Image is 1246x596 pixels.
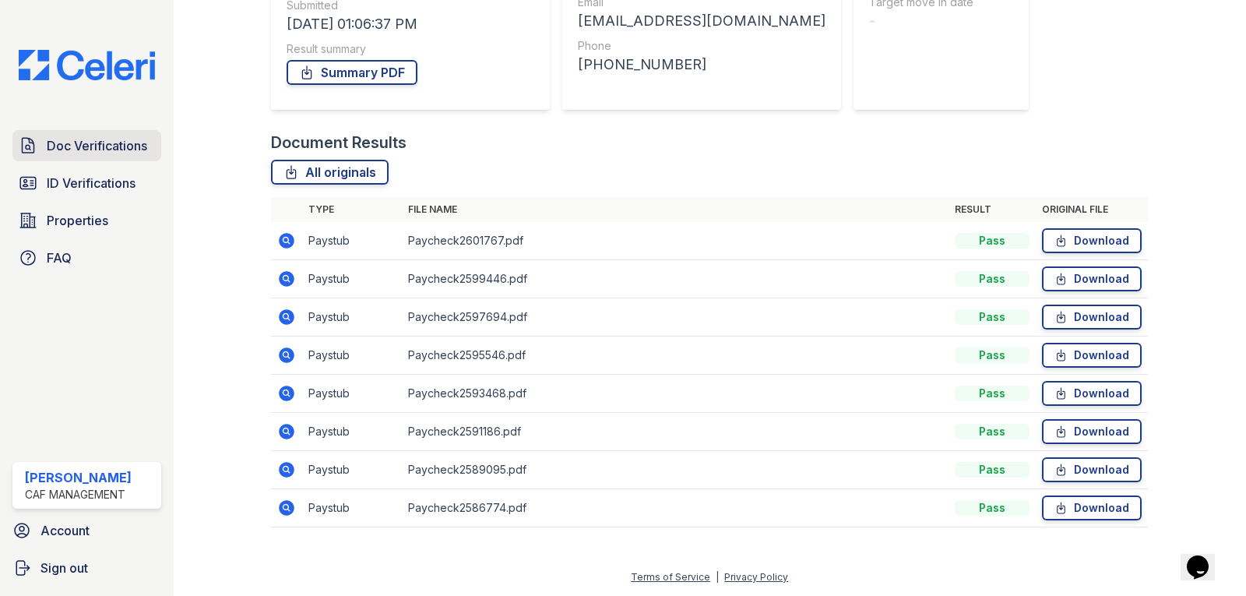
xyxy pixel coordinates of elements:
td: Paystub [302,222,402,260]
td: Paystub [302,375,402,413]
td: Paystub [302,337,402,375]
a: Download [1042,381,1142,406]
a: Terms of Service [631,571,710,583]
a: Download [1042,228,1142,253]
div: Pass [955,347,1030,363]
a: Doc Verifications [12,130,161,161]
a: Properties [12,205,161,236]
div: Pass [955,462,1030,478]
div: Document Results [271,132,407,153]
div: Pass [955,233,1030,249]
td: Paycheck2593468.pdf [402,375,949,413]
td: Paycheck2586774.pdf [402,489,949,527]
a: Sign out [6,552,167,584]
div: [PHONE_NUMBER] [578,54,825,76]
th: Type [302,197,402,222]
td: Paycheck2591186.pdf [402,413,949,451]
a: Download [1042,266,1142,291]
th: Result [949,197,1036,222]
a: Download [1042,457,1142,482]
span: Account [40,521,90,540]
div: CAF Management [25,487,132,503]
div: [EMAIL_ADDRESS][DOMAIN_NAME] [578,10,825,32]
div: Pass [955,271,1030,287]
td: Paycheck2599446.pdf [402,260,949,298]
span: Doc Verifications [47,136,147,155]
td: Paycheck2589095.pdf [402,451,949,489]
span: FAQ [47,249,72,267]
td: Paystub [302,413,402,451]
iframe: chat widget [1181,534,1230,580]
th: File name [402,197,949,222]
div: - [869,10,1013,32]
a: Download [1042,305,1142,330]
div: | [716,571,719,583]
div: Pass [955,500,1030,516]
a: Download [1042,495,1142,520]
td: Paycheck2597694.pdf [402,298,949,337]
span: ID Verifications [47,174,136,192]
a: Download [1042,419,1142,444]
td: Paystub [302,298,402,337]
div: Phone [578,38,825,54]
td: Paystub [302,489,402,527]
a: Account [6,515,167,546]
div: [PERSON_NAME] [25,468,132,487]
a: ID Verifications [12,168,161,199]
td: Paystub [302,260,402,298]
th: Original file [1036,197,1148,222]
td: Paycheck2601767.pdf [402,222,949,260]
div: Pass [955,424,1030,439]
div: [DATE] 01:06:37 PM [287,13,534,35]
div: Result summary [287,41,534,57]
div: Pass [955,386,1030,401]
a: Download [1042,343,1142,368]
a: Privacy Policy [724,571,788,583]
td: Paycheck2595546.pdf [402,337,949,375]
td: Paystub [302,451,402,489]
span: Properties [47,211,108,230]
div: Pass [955,309,1030,325]
span: Sign out [40,559,88,577]
img: CE_Logo_Blue-a8612792a0a2168367f1c8372b55b34899dd931a85d93a1a3d3e32e68fde9ad4.png [6,50,167,80]
a: Summary PDF [287,60,417,85]
a: All originals [271,160,389,185]
a: FAQ [12,242,161,273]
